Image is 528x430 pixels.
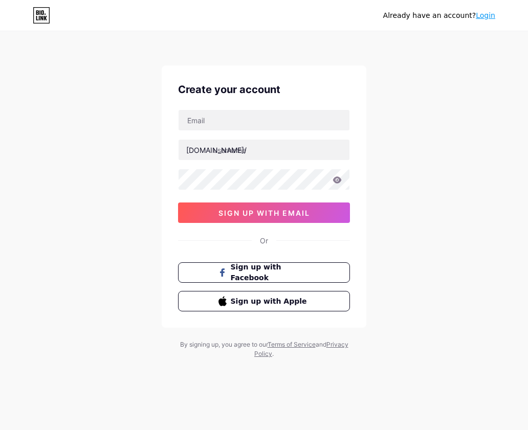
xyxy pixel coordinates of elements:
[178,262,350,283] button: Sign up with Facebook
[260,235,268,246] div: Or
[231,296,310,307] span: Sign up with Apple
[218,209,310,217] span: sign up with email
[186,145,247,155] div: [DOMAIN_NAME]/
[178,202,350,223] button: sign up with email
[231,262,310,283] span: Sign up with Facebook
[179,110,349,130] input: Email
[178,82,350,97] div: Create your account
[476,11,495,19] a: Login
[383,10,495,21] div: Already have an account?
[268,341,316,348] a: Terms of Service
[179,140,349,160] input: username
[177,340,351,358] div: By signing up, you agree to our and .
[178,291,350,311] button: Sign up with Apple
